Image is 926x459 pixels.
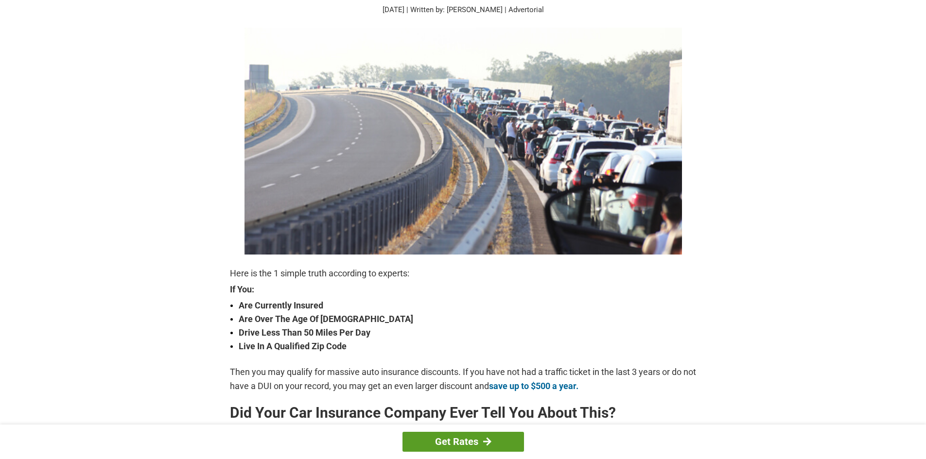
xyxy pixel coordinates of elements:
[230,267,697,280] p: Here is the 1 simple truth according to experts:
[239,312,697,326] strong: Are Over The Age Of [DEMOGRAPHIC_DATA]
[239,326,697,340] strong: Drive Less Than 50 Miles Per Day
[489,381,578,391] a: save up to $500 a year.
[230,285,697,294] strong: If You:
[239,340,697,353] strong: Live In A Qualified Zip Code
[239,299,697,312] strong: Are Currently Insured
[230,4,697,16] p: [DATE] | Written by: [PERSON_NAME] | Advertorial
[230,365,697,392] p: Then you may qualify for massive auto insurance discounts. If you have not had a traffic ticket i...
[230,405,697,421] h2: Did Your Car Insurance Company Ever Tell You About This?
[402,432,524,452] a: Get Rates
